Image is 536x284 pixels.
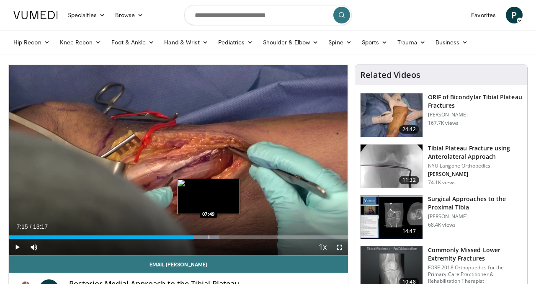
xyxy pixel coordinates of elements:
[428,213,522,220] p: [PERSON_NAME]
[323,34,356,51] a: Spine
[428,144,522,161] h3: Tibial Plateau Fracture using Anterolateral Approach
[13,11,58,19] img: VuMedi Logo
[33,223,48,230] span: 13:17
[110,7,149,23] a: Browse
[466,7,501,23] a: Favorites
[361,195,423,239] img: DA_UIUPltOAJ8wcH4xMDoxOjB1O8AjAz.150x105_q85_crop-smart_upscale.jpg
[159,34,213,51] a: Hand & Wrist
[213,34,258,51] a: Pediatrics
[9,65,348,256] video-js: Video Player
[428,179,456,186] p: 74.1K views
[314,239,331,256] button: Playback Rate
[399,176,419,184] span: 11:32
[8,34,55,51] a: Hip Recon
[506,7,523,23] a: P
[360,93,522,137] a: 24:42 ORIF of Bicondylar Tibial Plateau Fractures [PERSON_NAME] 167.7K views
[428,246,522,263] h3: Commonly Missed Lower Extremity Fractures
[9,256,348,273] a: Email [PERSON_NAME]
[430,34,473,51] a: Business
[258,34,323,51] a: Shoulder & Elbow
[9,239,26,256] button: Play
[361,145,423,188] img: 9nZFQMepuQiumqNn4xMDoxOjBzMTt2bJ.150x105_q85_crop-smart_upscale.jpg
[399,227,419,235] span: 14:47
[357,34,393,51] a: Sports
[428,111,522,118] p: [PERSON_NAME]
[9,235,348,239] div: Progress Bar
[428,171,522,178] p: [PERSON_NAME]
[55,34,106,51] a: Knee Recon
[63,7,110,23] a: Specialties
[360,195,522,239] a: 14:47 Surgical Approaches to the Proximal Tibia [PERSON_NAME] 68.4K views
[16,223,28,230] span: 7:15
[399,125,419,134] span: 24:42
[428,195,522,212] h3: Surgical Approaches to the Proximal Tibia
[177,179,240,214] img: image.jpeg
[428,120,459,127] p: 167.7K views
[360,70,420,80] h4: Related Videos
[360,144,522,188] a: 11:32 Tibial Plateau Fracture using Anterolateral Approach NYU Langone Orthopedics [PERSON_NAME] ...
[428,222,456,228] p: 68.4K views
[392,34,430,51] a: Trauma
[106,34,160,51] a: Foot & Ankle
[26,239,42,256] button: Mute
[184,5,352,25] input: Search topics, interventions
[428,93,522,110] h3: ORIF of Bicondylar Tibial Plateau Fractures
[361,93,423,137] img: Levy_Tib_Plat_100000366_3.jpg.150x105_q85_crop-smart_upscale.jpg
[331,239,348,256] button: Fullscreen
[428,163,522,169] p: NYU Langone Orthopedics
[30,223,31,230] span: /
